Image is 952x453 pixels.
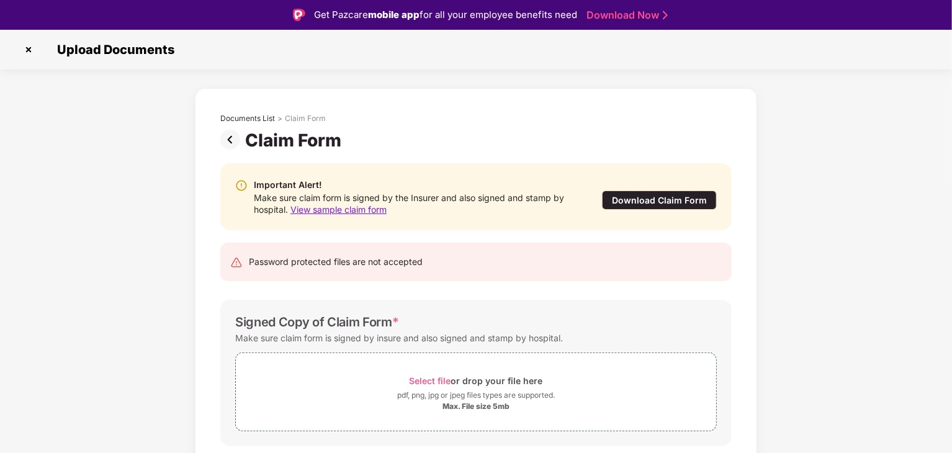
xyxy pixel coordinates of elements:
a: Download Now [586,9,664,22]
span: Select file [410,375,451,386]
div: Claim Form [245,130,346,151]
img: svg+xml;base64,PHN2ZyBpZD0iQ3Jvc3MtMzJ4MzIiIHhtbG5zPSJodHRwOi8vd3d3LnczLm9yZy8yMDAwL3N2ZyIgd2lkdG... [19,40,38,60]
div: pdf, png, jpg or jpeg files types are supported. [397,389,555,401]
div: Download Claim Form [602,191,717,210]
div: Make sure claim form is signed by insure and also signed and stamp by hospital. [235,330,563,346]
strong: mobile app [368,9,420,20]
span: View sample claim form [290,204,387,215]
div: Password protected files are not accepted [249,255,423,269]
div: Claim Form [285,114,326,123]
div: Get Pazcare for all your employee benefits need [314,7,577,22]
div: Documents List [220,114,275,123]
img: svg+xml;base64,PHN2ZyB4bWxucz0iaHR0cDovL3d3dy53My5vcmcvMjAwMC9zdmciIHdpZHRoPSIyNCIgaGVpZ2h0PSIyNC... [230,256,243,269]
div: > [277,114,282,123]
div: Make sure claim form is signed by the Insurer and also signed and stamp by hospital. [254,192,577,215]
span: Upload Documents [45,42,181,57]
div: Max. File size 5mb [442,401,510,411]
div: Important Alert! [254,178,577,192]
img: Logo [293,9,305,21]
img: svg+xml;base64,PHN2ZyBpZD0iUHJldi0zMngzMiIgeG1sbnM9Imh0dHA6Ly93d3cudzMub3JnLzIwMDAvc3ZnIiB3aWR0aD... [220,130,245,150]
span: Select fileor drop your file herepdf, png, jpg or jpeg files types are supported.Max. File size 5mb [236,362,716,421]
div: or drop your file here [410,372,543,389]
div: Signed Copy of Claim Form [235,315,399,330]
img: Stroke [663,9,668,22]
img: svg+xml;base64,PHN2ZyBpZD0iV2FybmluZ18tXzIweDIwIiBkYXRhLW5hbWU9Ildhcm5pbmcgLSAyMHgyMCIgeG1sbnM9Im... [235,179,248,192]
